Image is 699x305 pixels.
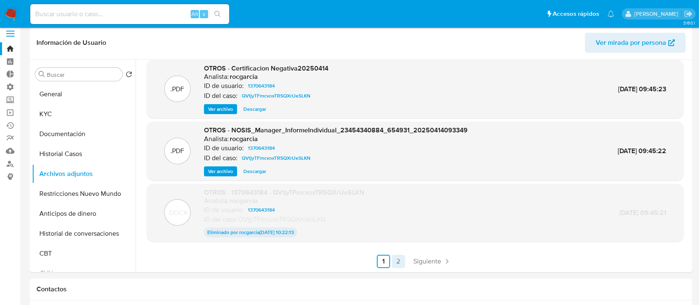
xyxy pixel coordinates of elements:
[619,208,666,217] span: [DATE] 09:45:21
[242,153,311,163] span: QVtjyTFmcvoxTRSQXrUeSLKN
[242,91,311,101] span: QVtjyTFmcvoxTRSQXrUeSLKN
[204,154,238,162] p: ID del caso:
[607,10,614,17] a: Notificaciones
[585,33,686,53] button: Ver mirada por persona
[410,255,454,268] a: Siguiente
[392,255,405,268] a: Ir a la página 2
[239,166,270,176] button: Descargar
[684,10,693,18] a: Salir
[32,224,136,244] button: Historial de conversaciones
[553,10,599,18] span: Accesos rápidos
[230,73,258,81] h6: rocgarcia
[248,81,275,91] span: 1370643184
[47,71,119,78] input: Buscar
[32,104,136,124] button: KYC
[238,153,314,163] a: QVtjyTFmcvoxTRSQXrUeSLKN
[167,208,187,217] p: .DOCX
[192,10,198,18] span: Alt
[32,144,136,164] button: Historial Casos
[239,104,270,114] button: Descargar
[243,105,266,113] span: Descargar
[413,258,441,265] span: Siguiente
[147,255,684,268] nav: Paginación
[208,167,233,176] span: Ver archivo
[204,206,244,214] p: ID de usuario:
[208,105,233,113] span: Ver archivo
[203,10,205,18] span: s
[32,84,136,104] button: General
[204,227,297,237] p: Eliminado por rocgarcia [DATE] 10:22:13
[36,285,686,293] h1: Contactos
[171,85,184,94] p: .PDF
[204,82,244,90] p: ID de usuario:
[377,255,390,268] a: Ir a la página 1
[204,215,364,224] div: QVtjyTFmcvoxTRSQXrUeSLKN
[248,143,275,153] span: 1370643184
[230,197,258,205] h6: rocgarcia
[30,9,229,20] input: Buscar usuario o caso...
[230,135,258,143] h6: rocgarcia
[634,10,681,18] p: ezequiel.castrillon@mercadolibre.com
[32,204,136,224] button: Anticipos de dinero
[32,264,136,283] button: CVU
[248,205,275,215] span: 1370643184
[204,188,364,197] span: OTROS - 1370643184 - QVtjyTFmcvoxTRSQXrUeSLKN
[618,146,666,156] span: [DATE] 09:45:22
[596,33,666,53] span: Ver mirada por persona
[39,71,45,78] button: Buscar
[245,143,278,153] a: 1370643184
[171,146,184,156] p: .PDF
[245,81,278,91] a: 1370643184
[126,71,132,80] button: Volver al orden por defecto
[618,84,666,94] span: [DATE] 09:45:23
[204,215,238,224] p: ID del caso:
[36,39,106,47] h1: Información de Usuario
[204,92,238,100] p: ID del caso:
[204,104,237,114] button: Ver archivo
[32,244,136,264] button: CBT
[245,205,278,215] a: 1370643184
[204,144,244,152] p: ID de usuario:
[204,135,229,143] p: Analista:
[243,167,266,176] span: Descargar
[204,73,229,81] p: Analista:
[204,166,237,176] button: Ver archivo
[32,184,136,204] button: Restricciones Nuevo Mundo
[32,164,136,184] button: Archivos adjuntos
[204,197,229,205] p: Analista:
[238,91,314,101] a: QVtjyTFmcvoxTRSQXrUeSLKN
[204,125,468,135] span: OTROS - NOSIS_Manager_InformeIndividual_23454340884_654931_20250414093349
[209,8,226,20] button: search-icon
[204,63,328,73] span: OTROS - Certificacion Negativa20250414
[32,124,136,144] button: Documentación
